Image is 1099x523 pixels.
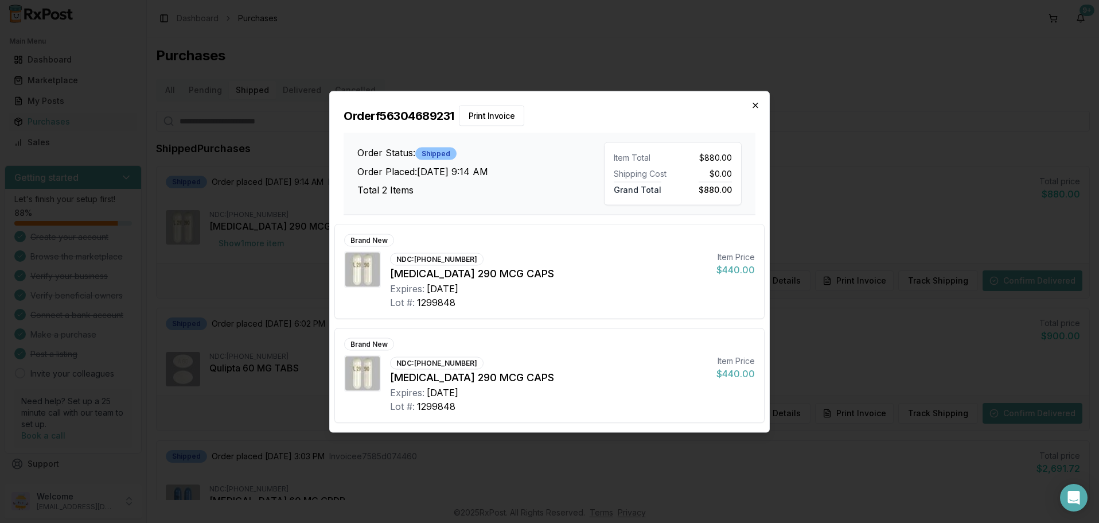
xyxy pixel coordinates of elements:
div: $440.00 [716,366,755,380]
div: 1299848 [417,295,455,309]
div: $880.00 [677,152,732,163]
div: Lot #: [390,399,415,413]
h3: Order Placed: [DATE] 9:14 AM [357,165,604,179]
h3: Order Status: [357,146,604,160]
div: Shipping Cost [614,168,668,179]
img: Linzess 290 MCG CAPS [345,356,380,390]
button: Print Invoice [459,105,525,126]
div: Shipped [415,148,457,160]
div: Expires: [390,385,424,399]
div: Brand New [344,338,394,350]
div: Item Total [614,152,668,163]
div: Expires: [390,281,424,295]
div: 1299848 [417,399,455,413]
h3: Total 2 Items [357,183,604,197]
img: Linzess 290 MCG CAPS [345,252,380,286]
div: NDC: [PHONE_NUMBER] [390,253,484,265]
div: Item Price [716,251,755,262]
h2: Order f56304689231 [344,105,755,126]
div: Brand New [344,234,394,246]
div: [MEDICAL_DATA] 290 MCG CAPS [390,265,707,281]
div: NDC: [PHONE_NUMBER] [390,357,484,369]
span: $880.00 [699,181,732,194]
div: Item Price [716,355,755,366]
div: $0.00 [677,168,732,179]
div: [DATE] [427,385,458,399]
span: Grand Total [614,181,661,194]
div: $440.00 [716,262,755,276]
div: Lot #: [390,295,415,309]
div: [MEDICAL_DATA] 290 MCG CAPS [390,369,707,385]
div: [DATE] [427,281,458,295]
